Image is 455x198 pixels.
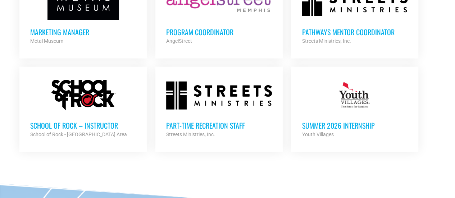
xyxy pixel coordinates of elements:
[30,38,63,44] strong: Metal Museum
[302,27,408,37] h3: Pathways Mentor Coordinator
[19,67,147,149] a: School of Rock – Instructor School of Rock - [GEOGRAPHIC_DATA] Area
[166,27,272,37] h3: Program Coordinator
[30,121,136,130] h3: School of Rock – Instructor
[30,132,127,137] strong: School of Rock - [GEOGRAPHIC_DATA] Area
[30,27,136,37] h3: Marketing Manager
[166,38,192,44] strong: AngelStreet
[166,121,272,130] h3: Part-time Recreation Staff
[166,132,215,137] strong: Streets Ministries, Inc.
[302,38,351,44] strong: Streets Ministries, Inc.
[302,132,333,137] strong: Youth Villages
[155,67,283,149] a: Part-time Recreation Staff Streets Ministries, Inc.
[291,67,418,149] a: Summer 2026 Internship Youth Villages
[302,121,408,130] h3: Summer 2026 Internship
